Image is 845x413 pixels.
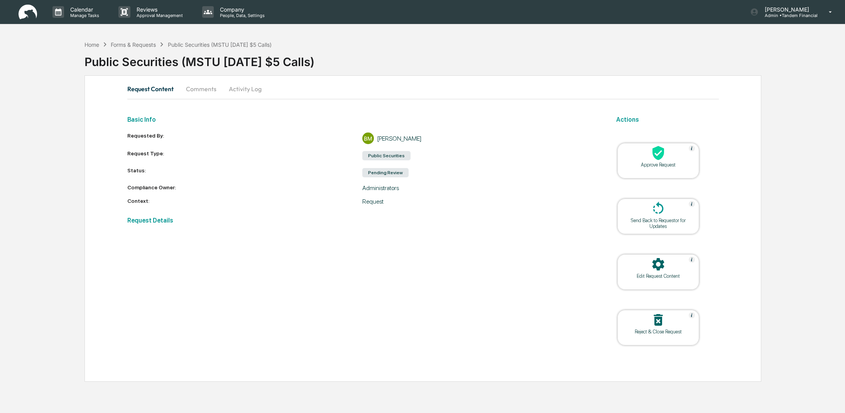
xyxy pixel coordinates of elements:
[127,133,363,144] div: Requested By:
[127,184,363,192] div: Compliance Owner:
[127,198,363,205] div: Context:
[362,133,374,144] div: BM
[64,13,103,18] p: Manage Tasks
[377,135,422,142] div: [PERSON_NAME]
[127,116,598,123] h2: Basic Info
[84,49,845,69] div: Public Securities (MSTU [DATE] $5 Calls)
[127,80,180,98] button: Request Content
[624,218,693,229] div: Send Back to Requestor for Updates
[689,257,695,263] img: Help
[214,13,269,18] p: People, Data, Settings
[127,150,363,161] div: Request Type:
[689,145,695,151] img: Help
[180,80,223,98] button: Comments
[84,41,99,48] div: Home
[759,6,818,13] p: [PERSON_NAME]
[362,151,411,160] div: Public Securities
[624,329,693,335] div: Reject & Close Request
[130,13,187,18] p: Approval Management
[64,6,103,13] p: Calendar
[624,273,693,279] div: Edit Request Content
[616,116,719,123] h2: Actions
[214,6,269,13] p: Company
[689,201,695,207] img: Help
[168,41,272,48] div: Public Securities (MSTU [DATE] $5 Calls)
[127,167,363,178] div: Status:
[759,13,818,18] p: Admin • Tandem Financial
[689,312,695,318] img: Help
[111,41,156,48] div: Forms & Requests
[130,6,187,13] p: Reviews
[362,168,409,177] div: Pending Review
[362,184,598,192] div: Administrators
[624,162,693,168] div: Approve Request
[127,217,598,224] h2: Request Details
[19,5,37,20] img: logo
[223,80,268,98] button: Activity Log
[362,198,598,205] div: Request
[127,80,719,98] div: secondary tabs example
